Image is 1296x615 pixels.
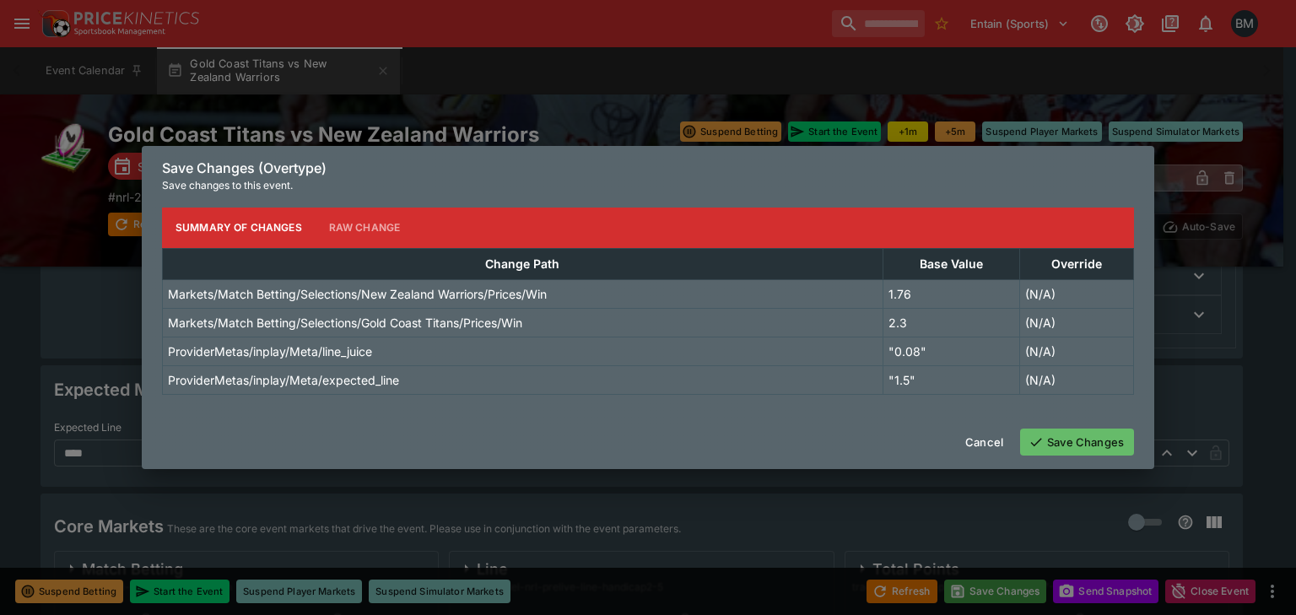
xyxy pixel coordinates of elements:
[168,343,372,360] p: ProviderMetas/inplay/Meta/line_juice
[316,208,414,248] button: Raw Change
[883,279,1020,308] td: 1.76
[1020,365,1134,394] td: (N/A)
[1020,429,1134,456] button: Save Changes
[162,159,1134,177] h6: Save Changes (Overtype)
[883,337,1020,365] td: "0.08"
[883,308,1020,337] td: 2.3
[1020,248,1134,279] th: Override
[163,248,883,279] th: Change Path
[883,365,1020,394] td: "1.5"
[162,177,1134,194] p: Save changes to this event.
[883,248,1020,279] th: Base Value
[168,285,547,303] p: Markets/Match Betting/Selections/New Zealand Warriors/Prices/Win
[162,208,316,248] button: Summary of Changes
[1020,279,1134,308] td: (N/A)
[168,371,399,389] p: ProviderMetas/inplay/Meta/expected_line
[955,429,1013,456] button: Cancel
[168,314,522,332] p: Markets/Match Betting/Selections/Gold Coast Titans/Prices/Win
[1020,308,1134,337] td: (N/A)
[1020,337,1134,365] td: (N/A)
